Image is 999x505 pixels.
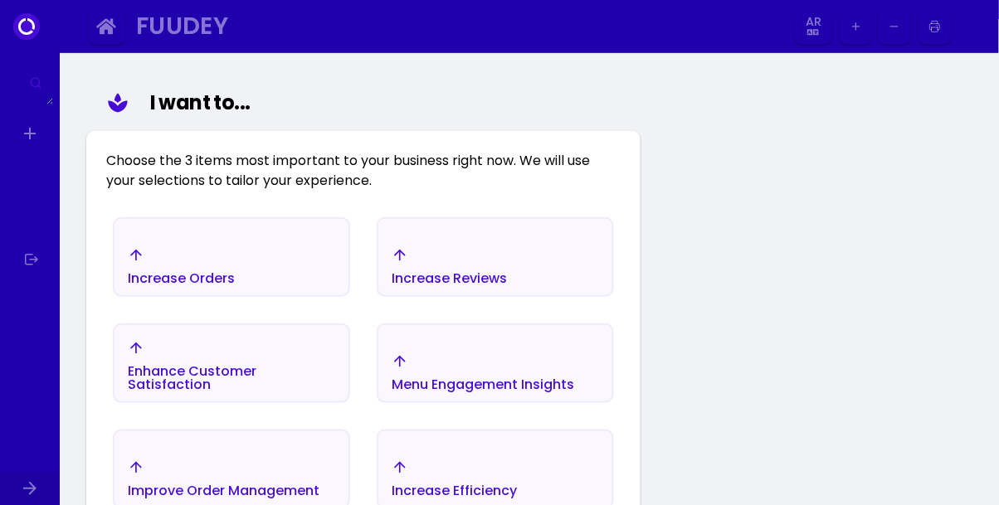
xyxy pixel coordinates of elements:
[136,17,773,36] div: Fuudey
[957,13,983,40] img: Image
[392,378,574,391] div: Menu Engagement Insights
[377,323,614,403] button: Menu Engagement Insights
[113,323,350,403] button: Enhance Customer Satisfaction
[377,217,614,297] button: Increase Reviews
[392,272,507,285] div: Increase Reviews
[128,272,235,285] div: Increase Orders
[128,365,335,391] div: Enhance Customer Satisfaction
[129,8,790,46] button: Fuudey
[113,217,350,297] button: Increase Orders
[150,88,612,118] div: I want to...
[392,484,517,498] div: Increase Efficiency
[128,484,319,498] div: Improve Order Management
[86,131,641,191] div: Choose the 3 items most important to your business right now. We will use your selections to tail...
